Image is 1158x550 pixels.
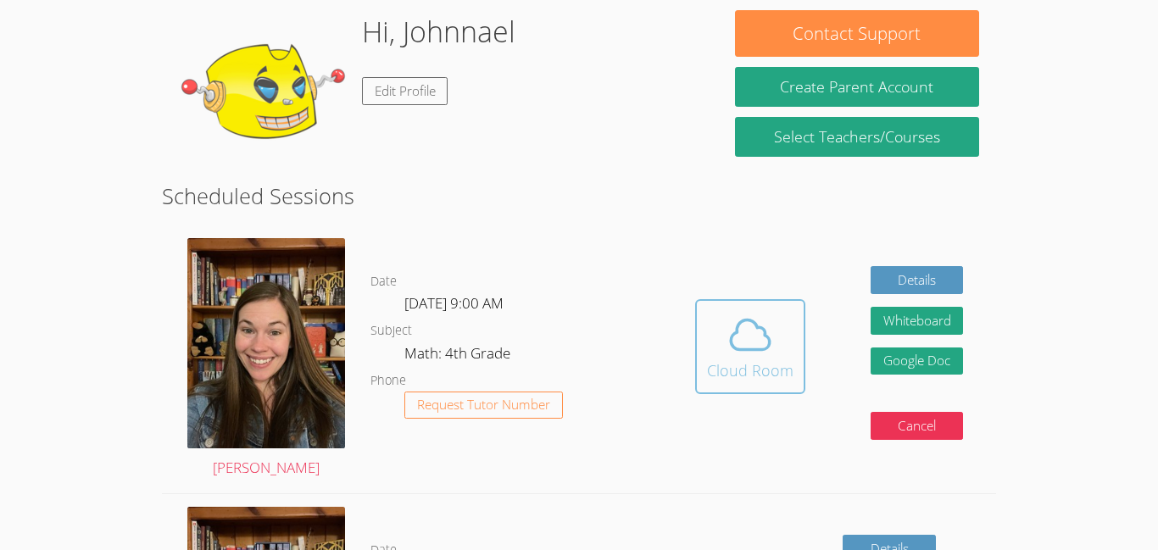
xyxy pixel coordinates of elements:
dt: Phone [370,370,406,392]
a: Edit Profile [362,77,448,105]
a: Select Teachers/Courses [735,117,979,157]
button: Request Tutor Number [404,392,563,419]
span: [DATE] 9:00 AM [404,293,504,313]
dt: Date [370,271,397,292]
dd: Math: 4th Grade [404,342,514,370]
button: Whiteboard [871,307,964,335]
button: Cloud Room [695,299,805,394]
button: Cancel [871,412,964,440]
button: Create Parent Account [735,67,979,107]
dt: Subject [370,320,412,342]
span: Request Tutor Number [417,398,550,411]
div: Cloud Room [707,358,793,382]
a: Details [871,266,964,294]
button: Contact Support [735,10,979,57]
img: default.png [179,10,348,180]
a: [PERSON_NAME] [187,238,345,481]
a: Google Doc [871,347,964,375]
h2: Scheduled Sessions [162,180,996,212]
h1: Hi, Johnnael [362,10,515,53]
img: avatar.png [187,238,345,448]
